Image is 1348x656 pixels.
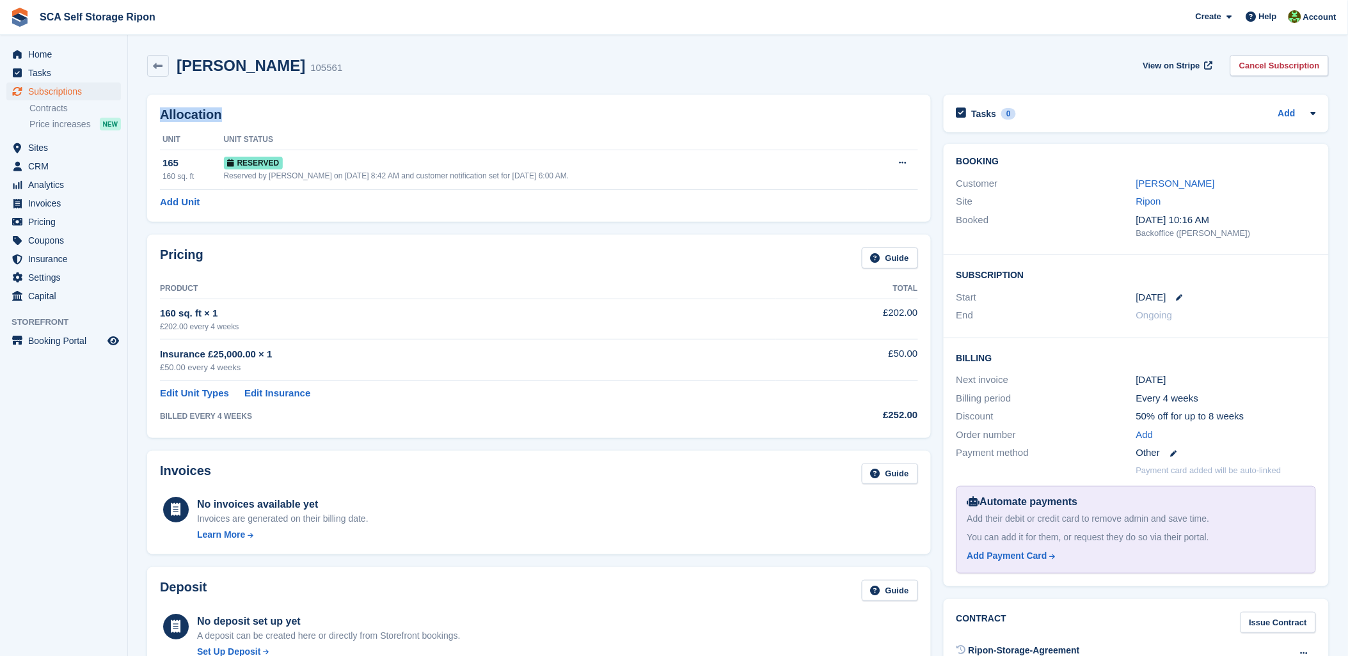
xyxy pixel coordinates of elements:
div: 160 sq. ft × 1 [160,306,776,321]
a: menu [6,269,121,286]
div: BILLED EVERY 4 WEEKS [160,410,776,422]
a: menu [6,287,121,305]
a: Preview store [106,333,121,348]
span: Booking Portal [28,332,105,350]
h2: Contract [956,612,1007,633]
div: Start [956,290,1136,305]
span: Capital [28,287,105,305]
p: A deposit can be created here or directly from Storefront bookings. [197,629,461,643]
a: Price increases NEW [29,117,121,131]
h2: Deposit [160,580,207,601]
span: Analytics [28,176,105,194]
span: Insurance [28,250,105,268]
span: Tasks [28,64,105,82]
a: Add [1278,107,1296,121]
div: No invoices available yet [197,497,369,512]
div: 165 [163,156,224,171]
div: 160 sq. ft [163,171,224,182]
div: Discount [956,409,1136,424]
span: Ongoing [1136,309,1173,320]
div: Customer [956,176,1136,191]
span: Pricing [28,213,105,231]
h2: Tasks [972,108,997,120]
div: Payment method [956,446,1136,460]
div: £50.00 every 4 weeks [160,361,776,374]
div: Learn More [197,528,245,542]
a: Edit Unit Types [160,386,229,401]
a: menu [6,250,121,268]
div: Add their debit or credit card to remove admin and save time. [967,512,1305,526]
span: Invoices [28,194,105,212]
span: Account [1303,11,1336,24]
span: Reserved [224,157,283,169]
a: menu [6,82,121,100]
img: Kelly Neesham [1289,10,1301,23]
div: 105561 [310,61,342,75]
div: Booked [956,213,1136,240]
div: Backoffice ([PERSON_NAME]) [1136,227,1316,240]
div: No deposit set up yet [197,614,461,629]
div: Order number [956,428,1136,442]
div: Next invoice [956,373,1136,387]
div: Billing period [956,391,1136,406]
a: View on Stripe [1138,55,1216,76]
a: Edit Insurance [244,386,310,401]
a: Add Payment Card [967,549,1300,563]
div: NEW [100,118,121,130]
a: Ripon [1136,196,1161,207]
h2: Invoices [160,464,211,485]
a: menu [6,332,121,350]
div: Add Payment Card [967,549,1047,563]
div: Insurance £25,000.00 × 1 [160,347,776,362]
span: Coupons [28,231,105,249]
a: menu [6,64,121,82]
th: Product [160,279,776,299]
a: menu [6,231,121,249]
div: £252.00 [776,408,918,423]
span: Settings [28,269,105,286]
img: stora-icon-8386f47178a22dfd0bd8f6a31ec36ba5ce8667c1dd55bd0f319d3a0aa187defe.svg [10,8,29,27]
a: menu [6,139,121,157]
td: £202.00 [776,299,918,339]
h2: Booking [956,157,1316,167]
time: 2025-09-28 23:00:00 UTC [1136,290,1166,305]
a: Add [1136,428,1154,442]
a: Issue Contract [1241,612,1316,633]
span: Storefront [12,316,127,329]
a: Learn More [197,528,369,542]
a: Add Unit [160,195,200,210]
span: Help [1259,10,1277,23]
a: SCA Self Storage Ripon [35,6,161,27]
a: [PERSON_NAME] [1136,178,1215,189]
div: [DATE] 10:16 AM [1136,213,1316,228]
div: Other [1136,446,1316,460]
p: Payment card added will be auto-linked [1136,464,1281,477]
span: Price increases [29,118,91,130]
a: Guide [862,247,918,269]
a: Guide [862,464,918,485]
a: Guide [862,580,918,601]
a: menu [6,157,121,175]
th: Unit Status [224,130,868,150]
a: Contracts [29,102,121,114]
h2: Pricing [160,247,203,269]
div: You can add it for them, or request they do so via their portal. [967,531,1305,544]
div: £202.00 every 4 weeks [160,321,776,332]
h2: Subscription [956,268,1316,281]
th: Unit [160,130,224,150]
th: Total [776,279,918,299]
div: 50% off for up to 8 weeks [1136,409,1316,424]
a: menu [6,45,121,63]
div: Site [956,194,1136,209]
div: [DATE] [1136,373,1316,387]
a: menu [6,213,121,231]
span: Create [1196,10,1221,23]
a: menu [6,176,121,194]
div: Automate payments [967,494,1305,510]
span: CRM [28,157,105,175]
div: Reserved by [PERSON_NAME] on [DATE] 8:42 AM and customer notification set for [DATE] 6:00 AM. [224,170,868,182]
a: Cancel Subscription [1230,55,1329,76]
div: 0 [1001,108,1016,120]
div: Invoices are generated on their billing date. [197,512,369,526]
td: £50.00 [776,340,918,381]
